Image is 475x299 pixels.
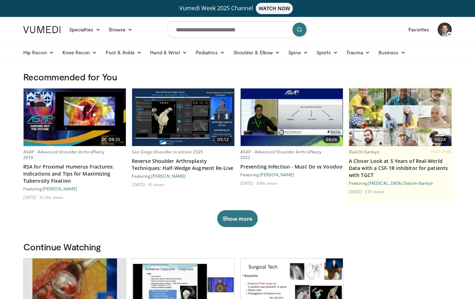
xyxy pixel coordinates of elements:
[132,149,203,155] a: San Diego Shoulder Institute 2025
[257,180,277,186] li: 9,198 views
[106,136,123,143] span: 09:35
[132,89,234,146] img: 04ab4792-be95-4d15-abaa-61dd869f3458.620x360_q85_upscale.jpg
[65,23,105,37] a: Specialties
[349,158,452,179] a: A Closer Look at 5 Years of Real-World Data with a CSF-1R inhibitor for patients with TGCT
[105,23,137,37] a: Browse
[240,149,321,160] a: ASAP - Advanced Shoulder ArthroPlasty 2022
[240,180,255,186] li: [DATE]
[146,45,191,60] a: Hand & Wrist
[167,21,308,38] input: Search topics, interventions
[284,45,312,60] a: Spine
[342,45,374,60] a: Trauma
[431,149,452,154] span: FEATURED
[260,172,294,177] a: [PERSON_NAME]
[43,186,77,191] a: [PERSON_NAME]
[132,158,235,172] a: Reverse Shoulder Arthroplasty Techniques: Half-Wedge Augment Re-Live
[148,182,164,187] li: 15 views
[151,173,186,178] a: [PERSON_NAME]
[374,45,410,60] a: Business
[23,241,452,252] h3: Continue Watching
[23,149,104,160] a: ASAP - Advanced Shoulder ArthroPlasty 2019
[240,172,343,177] div: Featuring:
[349,189,364,194] li: [DATE]
[23,194,38,200] li: [DATE]
[241,89,343,146] a: 06:06
[241,89,343,146] img: aae374fe-e30c-4d93-85d1-1c39c8cb175f.620x360_q85_upscale.jpg
[349,89,451,146] img: 93c22cae-14d1-47f0-9e4a-a244e824b022.png.620x360_q85_upscale.jpg
[23,26,61,33] img: VuMedi Logo
[24,89,126,146] a: 09:35
[58,45,101,60] a: Knee Recon
[438,23,452,37] img: Avatar
[404,23,433,37] a: Favorites
[229,45,284,60] a: Shoulder & Elbow
[217,210,258,227] button: Show more
[24,89,126,146] img: 53f6b3b0-db1e-40d0-a70b-6c1023c58e52.620x360_q85_upscale.jpg
[365,189,384,194] li: 272 views
[432,136,449,143] span: 06:24
[191,45,229,60] a: Pediatrics
[323,136,340,143] span: 06:06
[101,45,146,60] a: Foot & Ankle
[23,163,126,184] a: RSA for Proximal Humerus Fractures: Indications and Tips for Maximizing Tuberosity Fixation
[19,45,58,60] a: Hip Recon
[256,3,293,14] span: WATCH NOW
[368,181,433,185] a: [MEDICAL_DATA] Daiichi-Sankyo
[349,149,380,155] a: Daiichi-Sankyo
[349,180,452,186] div: Featuring:
[312,45,343,60] a: Sports
[132,182,147,187] li: [DATE]
[23,186,126,191] div: Featuring:
[23,71,452,83] h3: Recommended for You
[132,173,235,179] div: Featuring:
[240,163,343,170] a: Preventing Infection - Must Do vs Voodoo
[215,136,232,143] span: 05:12
[132,89,234,146] a: 05:12
[349,89,451,146] a: 06:24
[24,3,451,14] a: Vumedi Week 2025 ChannelWATCH NOW
[39,194,63,200] li: 15,726 views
